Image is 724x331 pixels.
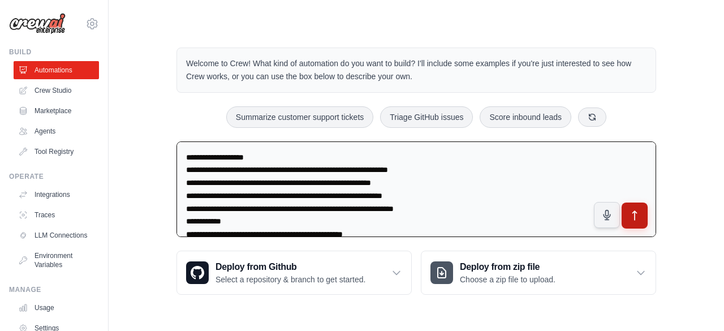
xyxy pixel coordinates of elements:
h3: Deploy from zip file [460,260,555,274]
a: Tool Registry [14,143,99,161]
button: Triage GitHub issues [380,106,473,128]
div: Operate [9,172,99,181]
img: Logo [9,13,66,35]
p: Welcome to Crew! What kind of automation do you want to build? I'll include some examples if you'... [186,57,647,83]
h3: Deploy from Github [216,260,365,274]
a: Marketplace [14,102,99,120]
button: Score inbound leads [480,106,571,128]
a: Environment Variables [14,247,99,274]
button: Summarize customer support tickets [226,106,373,128]
a: Agents [14,122,99,140]
div: Build [9,48,99,57]
p: Choose a zip file to upload. [460,274,555,285]
a: Usage [14,299,99,317]
a: Integrations [14,186,99,204]
a: Traces [14,206,99,224]
iframe: Chat Widget [667,277,724,331]
p: Select a repository & branch to get started. [216,274,365,285]
div: Manage [9,285,99,294]
a: Crew Studio [14,81,99,100]
a: Automations [14,61,99,79]
a: LLM Connections [14,226,99,244]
